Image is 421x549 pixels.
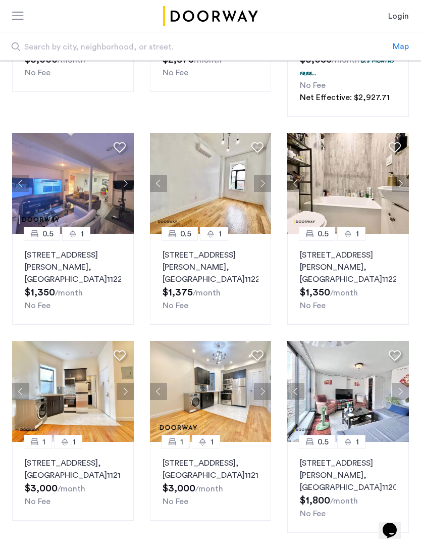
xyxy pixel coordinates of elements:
[81,228,84,240] span: 1
[388,10,409,22] a: Login
[12,175,29,192] button: Previous apartment
[12,383,29,400] button: Previous apartment
[25,249,121,285] p: [STREET_ADDRESS][PERSON_NAME] 11222
[180,228,191,240] span: 0.5
[393,40,409,53] div: Map
[12,133,134,234] img: dc6efc1f-24ba-4395-9182-45437e21be9a_638835442774735776.jpeg
[318,436,329,448] span: 0.5
[392,175,409,192] button: Next apartment
[150,234,272,325] a: 0.51[STREET_ADDRESS][PERSON_NAME], [GEOGRAPHIC_DATA]11221No Fee
[287,341,409,442] img: 2016_638524673585428952.jpeg
[55,289,83,297] sub: /month
[300,457,396,493] p: [STREET_ADDRESS][PERSON_NAME] 11206
[287,133,409,234] img: 2016_638508057420984164.jpeg
[195,485,223,493] sub: /month
[150,341,272,442] img: dc6efc1f-24ba-4395-9182-45437e21be9a_638866389527027892.jpeg
[163,497,188,506] span: No Fee
[193,289,221,297] sub: /month
[12,234,134,325] a: 0.51[STREET_ADDRESS][PERSON_NAME], [GEOGRAPHIC_DATA]11222No Fee
[42,436,45,448] span: 1
[25,69,50,77] span: No Fee
[117,383,134,400] button: Next apartment
[163,287,193,297] span: $1,375
[25,457,121,481] p: [STREET_ADDRESS] 11216
[300,302,326,310] span: No Fee
[300,287,330,297] span: $1,350
[287,442,409,533] a: 0.51[STREET_ADDRESS][PERSON_NAME], [GEOGRAPHIC_DATA]11206No Fee
[117,175,134,192] button: Next apartment
[150,383,167,400] button: Previous apartment
[150,442,272,521] a: 11[STREET_ADDRESS], [GEOGRAPHIC_DATA]11216No Fee
[356,228,359,240] span: 1
[163,457,259,481] p: [STREET_ADDRESS] 11216
[300,495,330,506] span: $1,800
[163,249,259,285] p: [STREET_ADDRESS][PERSON_NAME] 11221
[42,228,54,240] span: 0.5
[163,302,188,310] span: No Fee
[330,289,358,297] sub: /month
[163,483,195,493] span: $3,000
[12,442,134,521] a: 11[STREET_ADDRESS], [GEOGRAPHIC_DATA]11216No Fee
[254,383,271,400] button: Next apartment
[287,383,304,400] button: Previous apartment
[150,175,167,192] button: Previous apartment
[163,69,188,77] span: No Fee
[287,234,409,325] a: 0.51[STREET_ADDRESS][PERSON_NAME], [GEOGRAPHIC_DATA]11221No Fee
[300,510,326,518] span: No Fee
[318,228,329,240] span: 0.5
[180,436,183,448] span: 1
[161,6,260,26] a: Cazamio Logo
[73,436,76,448] span: 1
[25,287,55,297] span: $1,350
[150,133,272,234] img: 2016_638508057420627486.jpeg
[300,81,326,89] span: No Fee
[254,175,271,192] button: Next apartment
[161,6,260,26] img: logo
[379,509,411,539] iframe: chat widget
[210,436,214,448] span: 1
[392,383,409,400] button: Next apartment
[287,175,304,192] button: Previous apartment
[25,483,58,493] span: $3,000
[58,485,85,493] sub: /month
[330,497,358,505] sub: /month
[24,41,338,53] span: Search by city, neighborhood, or street.
[25,497,50,506] span: No Fee
[300,249,396,285] p: [STREET_ADDRESS][PERSON_NAME] 11221
[12,341,134,442] img: 2012_638680378881641414.jpeg
[356,436,359,448] span: 1
[25,302,50,310] span: No Fee
[300,93,390,102] span: Net Effective: $2,927.71
[219,228,222,240] span: 1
